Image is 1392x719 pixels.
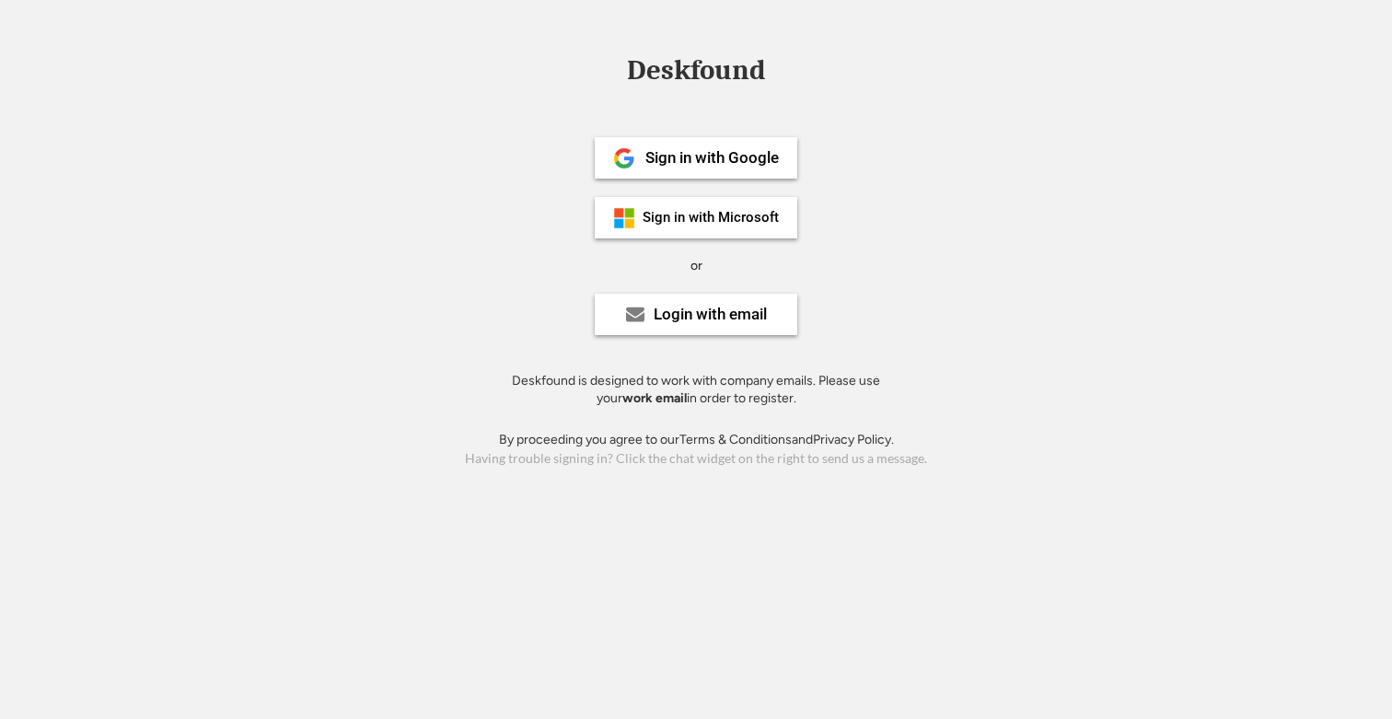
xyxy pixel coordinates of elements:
[489,372,903,408] div: Deskfound is designed to work with company emails. Please use your in order to register.
[645,150,779,166] div: Sign in with Google
[618,56,774,85] div: Deskfound
[643,211,779,225] div: Sign in with Microsoft
[654,307,767,322] div: Login with email
[690,257,702,275] div: or
[679,432,792,447] a: Terms & Conditions
[613,207,635,229] img: ms-symbollockup_mssymbol_19.png
[622,390,687,406] strong: work email
[613,147,635,169] img: 1024px-Google__G__Logo.svg.png
[499,431,894,449] div: By proceeding you agree to our and
[813,432,894,447] a: Privacy Policy.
